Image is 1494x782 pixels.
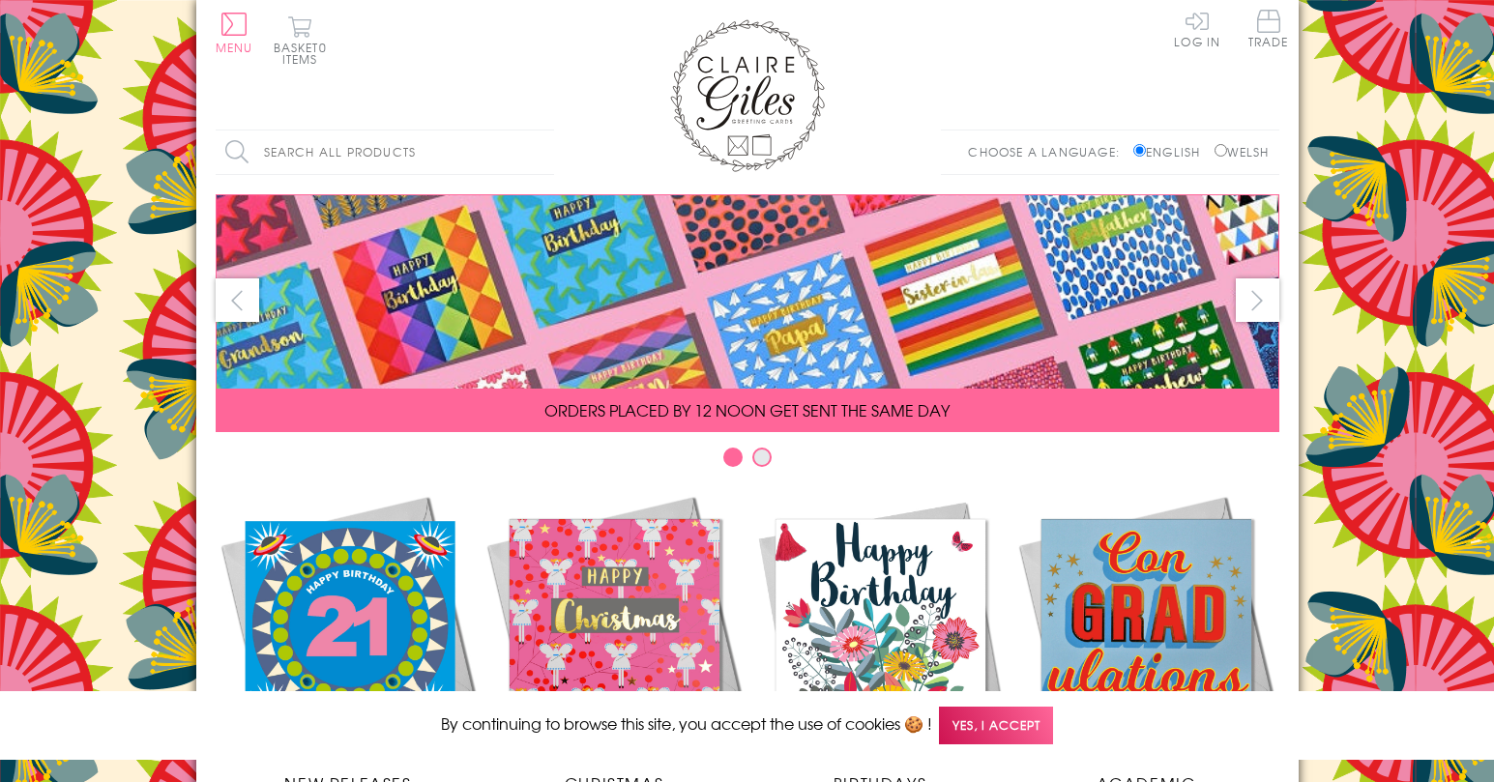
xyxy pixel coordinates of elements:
[752,448,772,467] button: Carousel Page 2
[1215,144,1227,157] input: Welsh
[274,15,327,65] button: Basket0 items
[723,448,743,467] button: Carousel Page 1 (Current Slide)
[1215,143,1270,160] label: Welsh
[535,130,554,174] input: Search
[216,13,253,53] button: Menu
[1248,10,1289,51] a: Trade
[216,39,253,56] span: Menu
[1236,278,1279,322] button: next
[968,143,1129,160] p: Choose a language:
[216,447,1279,477] div: Carousel Pagination
[282,39,327,68] span: 0 items
[1133,143,1210,160] label: English
[1133,144,1146,157] input: English
[216,278,259,322] button: prev
[544,398,950,421] span: ORDERS PLACED BY 12 NOON GET SENT THE SAME DAY
[939,707,1053,744] span: Yes, I accept
[670,19,825,172] img: Claire Giles Greetings Cards
[216,130,554,174] input: Search all products
[1174,10,1220,47] a: Log In
[1248,10,1289,47] span: Trade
